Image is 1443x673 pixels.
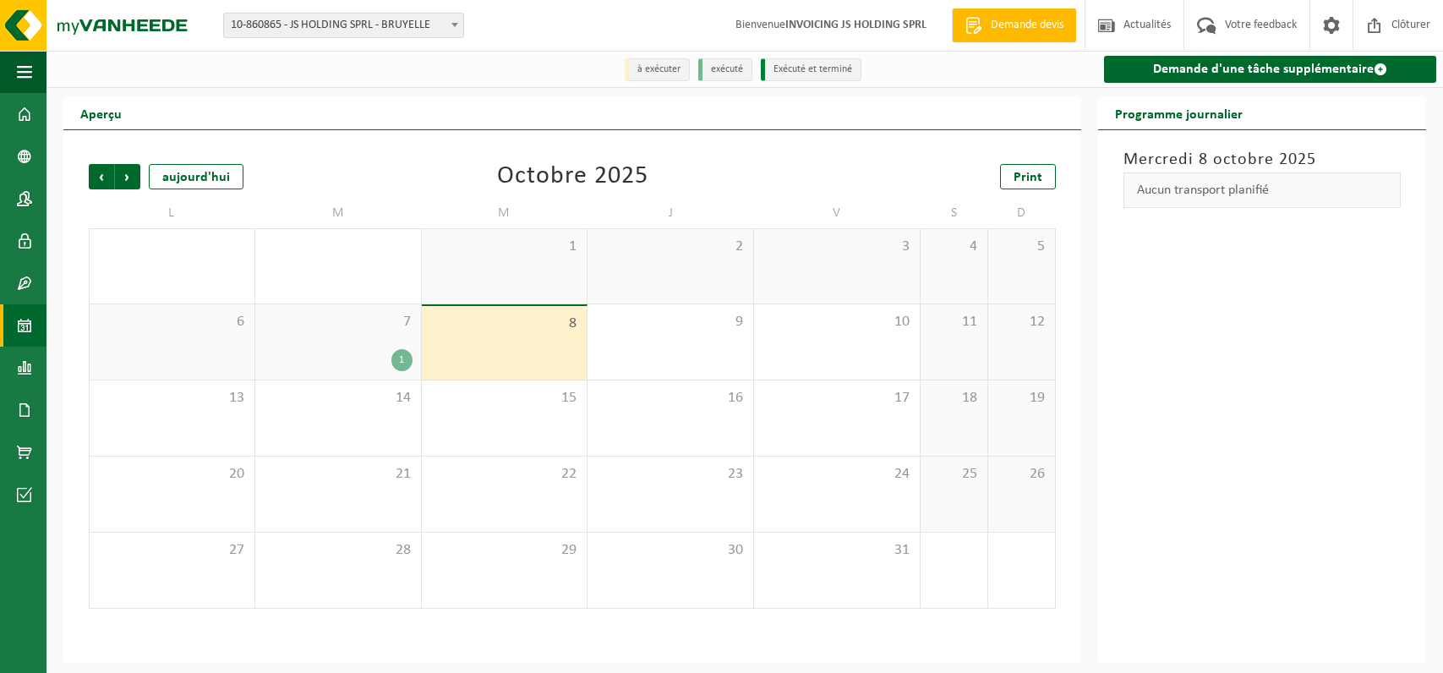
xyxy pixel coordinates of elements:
span: 3 [762,238,911,256]
span: 12 [997,313,1047,331]
span: 20 [98,465,246,484]
div: Aucun transport planifié [1123,172,1401,208]
span: 10-860865 - JS HOLDING SPRL - BRUYELLE [223,13,464,38]
div: aujourd'hui [149,164,243,189]
div: 1 [391,349,413,371]
span: 22 [430,465,579,484]
span: 14 [264,389,413,408]
span: Print [1014,171,1042,184]
span: Suivant [115,164,140,189]
td: V [754,198,921,228]
span: 28 [264,541,413,560]
span: 24 [762,465,911,484]
span: 8 [430,315,579,333]
td: D [988,198,1056,228]
span: 10-860865 - JS HOLDING SPRL - BRUYELLE [224,14,463,37]
span: 18 [929,389,979,408]
td: M [422,198,588,228]
span: 30 [596,541,745,560]
span: 5 [997,238,1047,256]
span: 16 [596,389,745,408]
strong: INVOICING JS HOLDING SPRL [785,19,926,31]
h3: Mercredi 8 octobre 2025 [1123,147,1401,172]
h2: Aperçu [63,96,139,129]
a: Demande d'une tâche supplémentaire [1104,56,1436,83]
a: Print [1000,164,1056,189]
td: S [921,198,988,228]
span: 19 [997,389,1047,408]
td: M [255,198,422,228]
span: 2 [596,238,745,256]
span: 17 [762,389,911,408]
span: 10 [762,313,911,331]
li: exécuté [698,58,752,81]
li: à exécuter [625,58,690,81]
div: Octobre 2025 [497,164,648,189]
span: 26 [997,465,1047,484]
span: Précédent [89,164,114,189]
span: 29 [430,541,579,560]
span: Demande devis [987,17,1068,34]
a: Demande devis [952,8,1076,42]
span: 1 [430,238,579,256]
span: 13 [98,389,246,408]
td: L [89,198,255,228]
span: 27 [98,541,246,560]
span: 25 [929,465,979,484]
span: 6 [98,313,246,331]
td: J [588,198,754,228]
span: 23 [596,465,745,484]
span: 21 [264,465,413,484]
span: 11 [929,313,979,331]
span: 31 [762,541,911,560]
h2: Programme journalier [1098,96,1260,129]
li: Exécuté et terminé [761,58,861,81]
span: 4 [929,238,979,256]
span: 9 [596,313,745,331]
span: 7 [264,313,413,331]
span: 15 [430,389,579,408]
